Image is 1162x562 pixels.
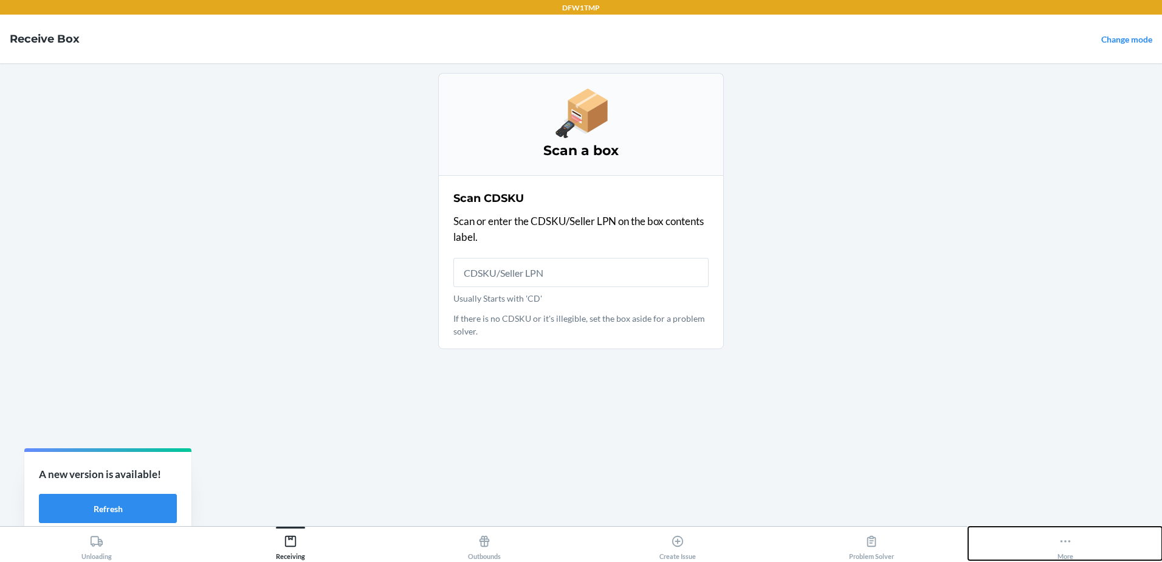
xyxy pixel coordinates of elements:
button: Create Issue [581,527,775,560]
h2: Scan CDSKU [453,190,524,206]
p: Usually Starts with 'CD' [453,292,709,305]
a: Change mode [1101,34,1152,44]
button: Problem Solver [775,527,969,560]
p: If there is no CDSKU or it's illegible, set the box aside for a problem solver. [453,312,709,338]
button: Outbounds [387,527,581,560]
p: Scan or enter the CDSKU/Seller LPN on the box contents label. [453,213,709,245]
button: Receiving [194,527,388,560]
div: Create Issue [659,530,696,560]
div: More [1057,530,1073,560]
div: Receiving [276,530,305,560]
h4: Receive Box [10,31,80,47]
input: Usually Starts with 'CD' [453,258,709,287]
button: More [968,527,1162,560]
p: DFW1TMP [562,2,600,13]
div: Problem Solver [849,530,894,560]
div: Outbounds [468,530,501,560]
p: A new version is available! [39,467,177,482]
div: Unloading [81,530,112,560]
h3: Scan a box [453,141,709,161]
button: Refresh [39,494,177,523]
